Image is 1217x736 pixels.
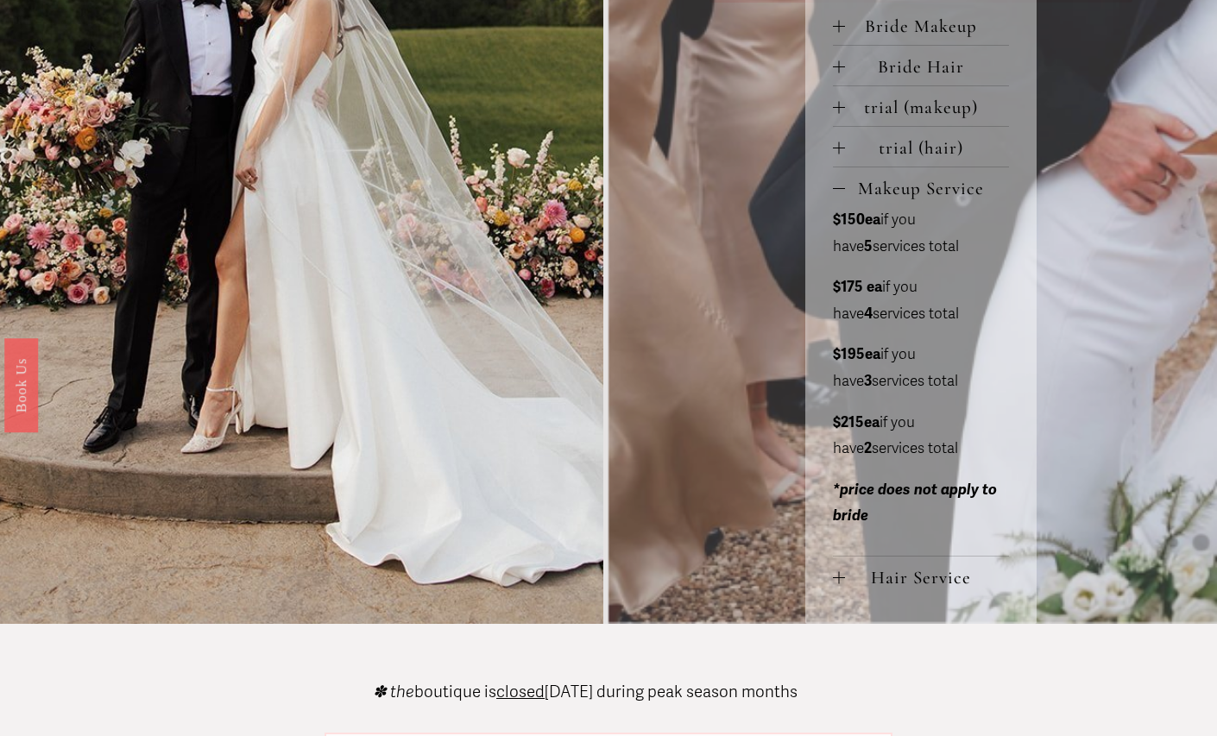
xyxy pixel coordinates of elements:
strong: 3 [864,372,872,390]
strong: $150ea [833,211,880,229]
p: if you have services total [833,410,1008,462]
span: Hair Service [845,567,1008,588]
button: trial (makeup) [833,86,1008,126]
button: Bride Hair [833,46,1008,85]
span: trial (hair) [845,137,1008,159]
button: Hair Service [833,557,1008,596]
p: if you have services total [833,342,1008,394]
strong: $195ea [833,345,880,363]
strong: 5 [864,237,873,255]
span: trial (makeup) [845,97,1008,118]
span: Makeup Service [845,178,1008,199]
em: ✽ the [373,683,414,701]
em: *price does not apply to bride [833,481,997,525]
p: boutique is [DATE] during peak season months [373,684,798,701]
button: trial (hair) [833,127,1008,167]
span: closed [496,683,545,701]
p: if you have services total [833,207,1008,260]
p: if you have services total [833,274,1008,327]
button: Bride Makeup [833,5,1008,45]
button: Makeup Service [833,167,1008,207]
span: Bride Hair [845,56,1008,78]
strong: 4 [864,305,873,323]
div: Makeup Service [833,207,1008,556]
strong: 2 [864,439,872,457]
strong: $215ea [833,413,880,431]
a: Book Us [4,337,38,431]
strong: $175 ea [833,278,882,296]
span: Bride Makeup [845,16,1008,37]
